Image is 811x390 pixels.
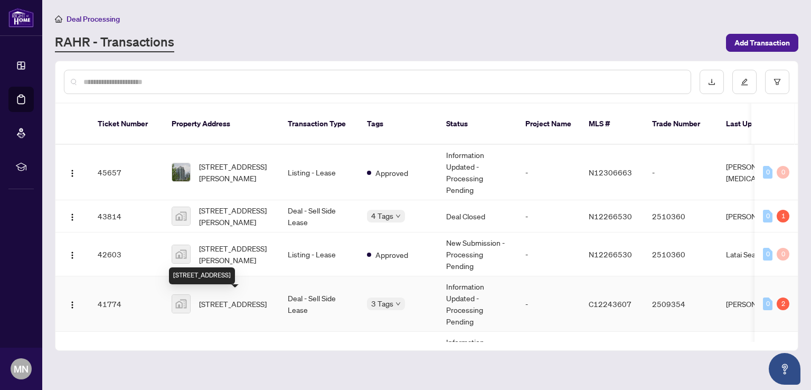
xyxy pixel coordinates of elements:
[763,166,772,179] div: 0
[765,70,789,94] button: filter
[589,249,632,259] span: N12266530
[172,245,190,263] img: thumbnail-img
[644,104,718,145] th: Trade Number
[726,34,798,52] button: Add Transaction
[438,276,517,332] td: Information Updated - Processing Pending
[763,248,772,261] div: 0
[89,104,163,145] th: Ticket Number
[718,233,797,276] td: Latai Seadat
[718,200,797,233] td: [PERSON_NAME]
[68,251,77,259] img: Logo
[644,145,718,200] td: -
[89,233,163,276] td: 42603
[89,332,163,387] td: 41190
[169,267,235,284] div: [STREET_ADDRESS]
[763,298,772,310] div: 0
[199,243,271,266] span: [STREET_ADDRESS][PERSON_NAME]
[8,8,34,27] img: logo
[55,15,62,23] span: home
[199,205,271,228] span: [STREET_ADDRESS][PERSON_NAME]
[438,200,517,233] td: Deal Closed
[734,34,790,51] span: Add Transaction
[517,200,580,233] td: -
[517,145,580,200] td: -
[774,78,781,86] span: filter
[395,301,401,307] span: down
[718,332,797,387] td: Latai Seadat
[718,104,797,145] th: Last Updated By
[741,78,748,86] span: edit
[769,353,800,385] button: Open asap
[68,169,77,178] img: Logo
[708,78,715,86] span: download
[199,161,271,184] span: [STREET_ADDRESS][PERSON_NAME]
[371,298,393,310] span: 3 Tags
[375,249,408,261] span: Approved
[89,276,163,332] td: 41774
[64,295,81,312] button: Logo
[279,233,359,276] td: Listing - Lease
[172,295,190,313] img: thumbnail-img
[517,233,580,276] td: -
[644,276,718,332] td: 2509354
[589,168,632,177] span: N12306663
[172,163,190,181] img: thumbnail-img
[172,207,190,225] img: thumbnail-img
[64,164,81,181] button: Logo
[279,145,359,200] td: Listing - Lease
[64,246,81,263] button: Logo
[700,70,724,94] button: download
[580,104,644,145] th: MLS #
[438,104,517,145] th: Status
[279,200,359,233] td: Deal - Sell Side Lease
[644,200,718,233] td: 2510360
[517,104,580,145] th: Project Name
[14,361,29,376] span: MN
[777,166,789,179] div: 0
[68,213,77,221] img: Logo
[438,332,517,387] td: Information Updated - Processing Pending
[763,210,772,222] div: 0
[777,210,789,222] div: 1
[279,104,359,145] th: Transaction Type
[359,104,438,145] th: Tags
[517,332,580,387] td: -
[517,276,580,332] td: -
[777,298,789,310] div: 2
[279,332,359,387] td: Listing - Lease
[371,210,393,222] span: 4 Tags
[67,14,120,24] span: Deal Processing
[438,145,517,200] td: Information Updated - Processing Pending
[163,104,279,145] th: Property Address
[89,145,163,200] td: 45657
[55,33,174,52] a: RAHR - Transactions
[64,208,81,225] button: Logo
[589,211,632,221] span: N12266530
[718,276,797,332] td: [PERSON_NAME]
[718,145,797,200] td: [PERSON_NAME][MEDICAL_DATA]
[199,298,267,310] span: [STREET_ADDRESS]
[777,248,789,261] div: 0
[732,70,757,94] button: edit
[279,276,359,332] td: Deal - Sell Side Lease
[644,332,718,387] td: 2509354
[375,167,408,179] span: Approved
[89,200,163,233] td: 43814
[644,233,718,276] td: 2510360
[68,301,77,309] img: Logo
[589,299,631,309] span: C12243607
[438,233,517,276] td: New Submission - Processing Pending
[395,213,401,219] span: down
